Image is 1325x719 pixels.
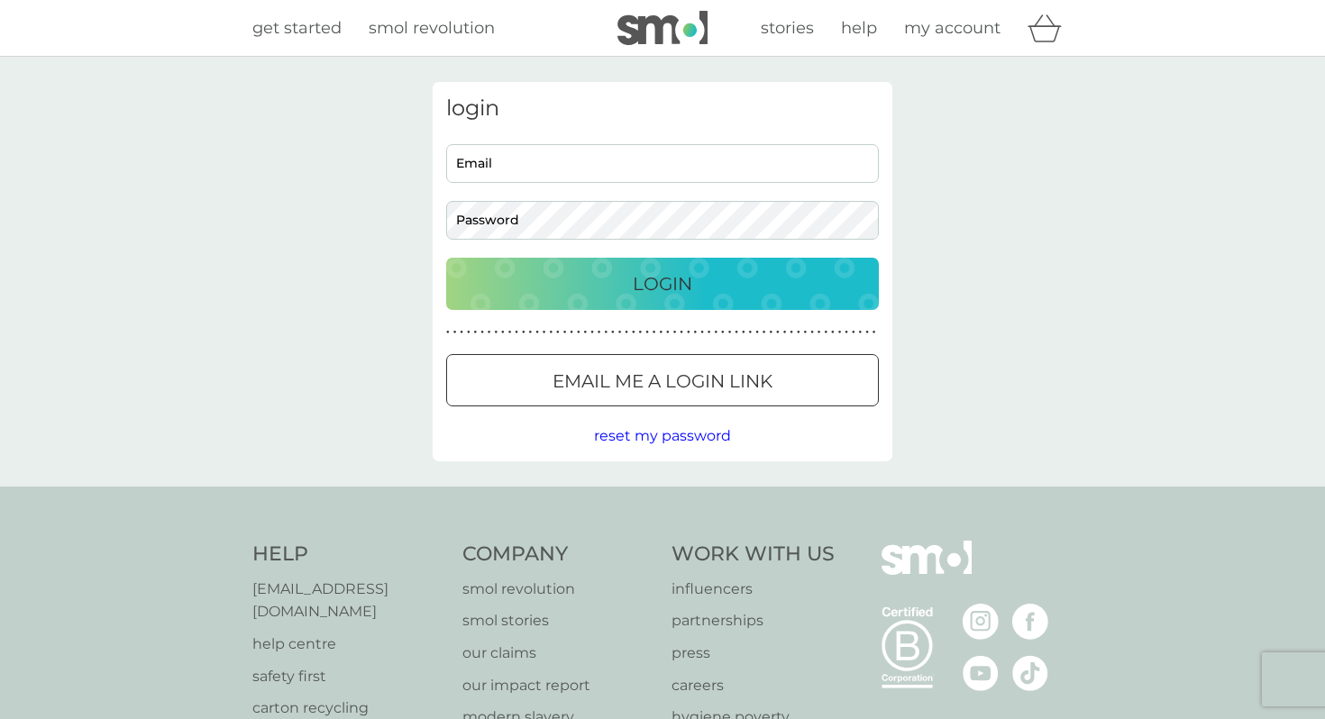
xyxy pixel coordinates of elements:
p: ● [824,328,827,337]
p: ● [494,328,498,337]
p: ● [694,328,698,337]
p: ● [818,328,821,337]
p: ● [611,328,615,337]
a: [EMAIL_ADDRESS][DOMAIN_NAME] [252,578,444,623]
a: help [841,15,877,41]
div: basket [1028,10,1073,46]
a: our claims [462,642,654,665]
a: press [672,642,835,665]
p: ● [742,328,745,337]
p: ● [625,328,628,337]
p: ● [535,328,539,337]
p: ● [735,328,738,337]
p: ● [570,328,573,337]
p: ● [852,328,855,337]
p: ● [598,328,601,337]
p: ● [865,328,869,337]
p: ● [590,328,594,337]
img: visit the smol Tiktok page [1012,655,1048,691]
a: smol revolution [369,15,495,41]
a: influencers [672,578,835,601]
p: ● [515,328,518,337]
a: partnerships [672,609,835,633]
p: ● [763,328,766,337]
p: ● [488,328,491,337]
p: ● [501,328,505,337]
span: reset my password [594,427,731,444]
span: get started [252,18,342,38]
img: visit the smol Youtube page [963,655,999,691]
p: ● [859,328,863,337]
a: my account [904,15,1001,41]
p: Login [633,269,692,298]
img: visit the smol Facebook page [1012,604,1048,640]
p: ● [529,328,533,337]
p: ● [604,328,608,337]
span: smol revolution [369,18,495,38]
p: ● [543,328,546,337]
p: ● [749,328,753,337]
img: visit the smol Instagram page [963,604,999,640]
p: ● [653,328,656,337]
h4: Work With Us [672,541,835,569]
p: ● [831,328,835,337]
p: ● [645,328,649,337]
p: ● [474,328,478,337]
p: ● [659,328,662,337]
a: get started [252,15,342,41]
p: ● [639,328,643,337]
a: our impact report [462,674,654,697]
p: ● [810,328,814,337]
a: safety first [252,665,444,688]
p: ● [618,328,622,337]
p: ● [721,328,725,337]
p: ● [700,328,704,337]
a: smol stories [462,609,654,633]
p: ● [873,328,876,337]
button: Login [446,258,879,310]
p: ● [632,328,635,337]
h4: Help [252,541,444,569]
p: ● [666,328,670,337]
p: ● [776,328,780,337]
p: Email me a login link [553,367,772,396]
p: ● [714,328,717,337]
p: ● [549,328,553,337]
p: ● [769,328,772,337]
span: help [841,18,877,38]
p: ● [783,328,787,337]
p: ● [673,328,677,337]
p: ● [446,328,450,337]
p: ● [522,328,525,337]
span: stories [761,18,814,38]
p: ● [755,328,759,337]
p: ● [838,328,842,337]
p: ● [797,328,800,337]
span: my account [904,18,1001,38]
p: ● [790,328,793,337]
p: ● [845,328,848,337]
button: reset my password [594,424,731,448]
h3: login [446,96,879,122]
p: ● [708,328,711,337]
h4: Company [462,541,654,569]
button: Email me a login link [446,354,879,406]
p: ● [804,328,808,337]
p: ● [577,328,580,337]
p: ● [680,328,683,337]
p: smol revolution [462,578,654,601]
a: careers [672,674,835,697]
p: ● [480,328,484,337]
p: ● [563,328,567,337]
p: ● [556,328,560,337]
p: ● [460,328,463,337]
